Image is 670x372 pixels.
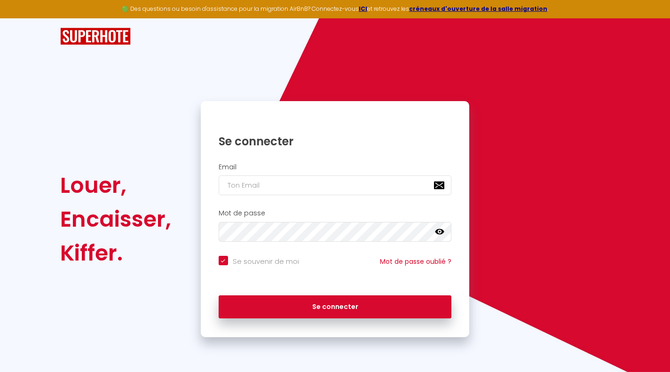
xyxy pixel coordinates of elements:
div: Encaisser, [60,202,171,236]
h2: Mot de passe [219,209,452,217]
div: Kiffer. [60,236,171,270]
div: Louer, [60,168,171,202]
a: Mot de passe oublié ? [380,257,451,266]
input: Ton Email [219,175,452,195]
a: ICI [359,5,367,13]
a: créneaux d'ouverture de la salle migration [409,5,547,13]
img: SuperHote logo [60,28,131,45]
h1: Se connecter [219,134,452,149]
button: Se connecter [219,295,452,319]
h2: Email [219,163,452,171]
